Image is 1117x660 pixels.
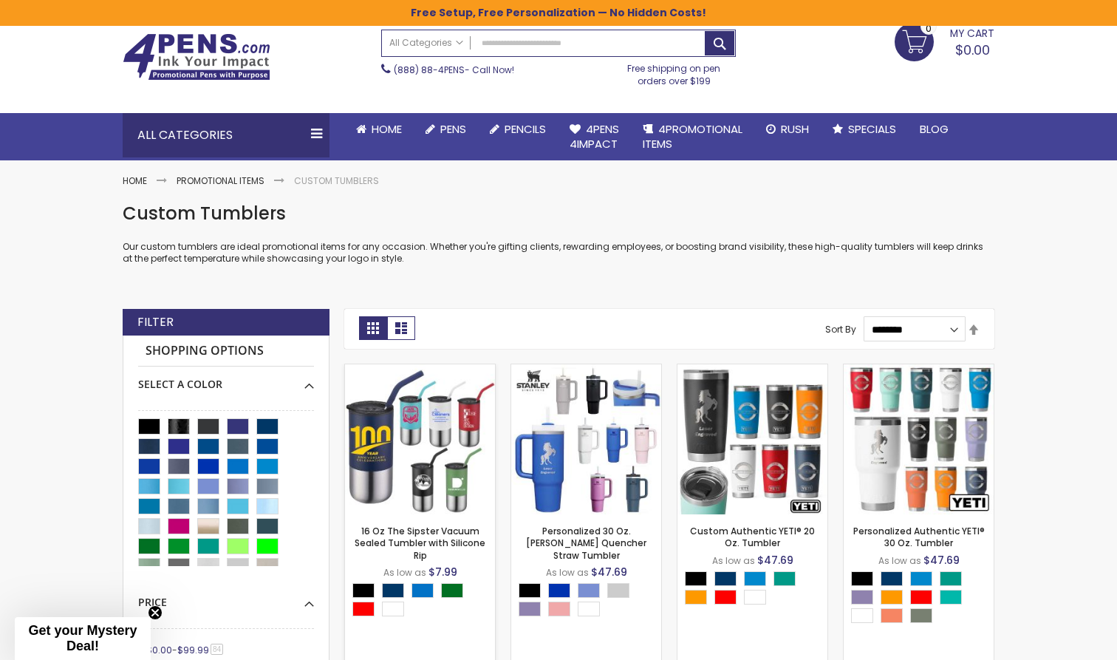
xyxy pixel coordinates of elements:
[352,583,495,620] div: Select A Color
[511,364,661,514] img: Personalized 30 Oz. Stanley Quencher Straw Tumbler
[428,565,457,579] span: $7.99
[211,644,223,655] span: 84
[714,571,737,586] div: Navy Blue
[352,602,375,616] div: Red
[685,571,707,586] div: Black
[15,617,151,660] div: Get your Mystery Deal!Close teaser
[821,113,908,146] a: Specials
[382,583,404,598] div: Navy Blue
[631,113,754,161] a: 4PROMOTIONALITEMS
[712,554,755,567] span: As low as
[908,113,960,146] a: Blog
[844,364,994,514] img: Personalized Authentic YETI® 30 Oz. Tumbler
[505,121,546,137] span: Pencils
[851,571,994,627] div: Select A Color
[714,590,737,605] div: Red
[940,590,962,605] div: Teal
[685,590,707,605] div: Orange
[955,41,990,59] span: $0.00
[383,566,426,579] span: As low as
[511,364,661,376] a: Personalized 30 Oz. Stanley Quencher Straw Tumbler
[548,602,570,616] div: Rose
[910,590,932,605] div: Red
[548,583,570,598] div: Blue
[526,525,646,561] a: Personalized 30 Oz. [PERSON_NAME] Quencher Straw Tumbler
[519,602,541,616] div: Lilac
[138,585,314,610] div: Price
[910,571,932,586] div: Big Wave Blue
[744,590,766,605] div: White
[995,620,1117,660] iframe: Google Customer Reviews
[123,174,147,187] a: Home
[895,22,994,59] a: $0.00 0
[685,571,827,608] div: Select A Color
[478,113,558,146] a: Pencils
[926,21,932,35] span: 0
[578,602,600,616] div: White
[546,566,589,579] span: As low as
[137,314,174,330] strong: Filter
[382,602,404,616] div: White
[344,113,414,146] a: Home
[148,605,163,620] button: Close teaser
[389,37,463,49] span: All Categories
[411,583,434,598] div: Blue Light
[881,571,903,586] div: Navy Blue
[345,364,495,376] a: 16 Oz The Sipster Vacuum Sealed Tumbler with Silicone Rip
[177,174,264,187] a: Promotional Items
[294,174,379,187] strong: Custom Tumblers
[359,316,387,340] strong: Grid
[591,565,627,579] span: $47.69
[146,644,172,656] span: $0.00
[744,571,766,586] div: Big Wave Blue
[910,608,932,623] div: Camp Green
[570,121,619,152] span: 4Pens 4impact
[123,33,270,81] img: 4Pens Custom Pens and Promotional Products
[345,364,495,514] img: 16 Oz The Sipster Vacuum Sealed Tumbler with Silicone Rip
[773,571,796,586] div: Seafoam Green
[923,553,960,568] span: $47.69
[851,590,873,605] div: Lilac
[440,121,466,137] span: Pens
[441,583,463,598] div: Green
[920,121,949,137] span: Blog
[851,608,873,623] div: White
[352,583,375,598] div: Black
[28,623,137,653] span: Get your Mystery Deal!
[123,202,994,225] h1: Custom Tumblers
[851,571,873,586] div: Black
[177,644,209,656] span: $99.99
[940,571,962,586] div: Seafoam Green
[754,113,821,146] a: Rush
[677,364,827,514] img: Custom Authentic YETI® 20 Oz. Tumbler
[394,64,465,76] a: (888) 88-4PENS
[355,525,485,561] a: 16 Oz The Sipster Vacuum Sealed Tumbler with Silicone Rip
[848,121,896,137] span: Specials
[382,30,471,55] a: All Categories
[825,323,856,336] label: Sort By
[578,583,600,598] div: Iris
[143,644,228,656] a: $0.00-$99.9984
[519,583,661,620] div: Select A Color
[138,336,314,367] strong: Shopping Options
[878,554,921,567] span: As low as
[394,64,514,76] span: - Call Now!
[519,583,541,598] div: Black
[643,121,742,152] span: 4PROMOTIONAL ITEMS
[844,364,994,376] a: Personalized Authentic YETI® 30 Oz. Tumbler
[853,525,985,549] a: Personalized Authentic YETI® 30 Oz. Tumbler
[138,367,314,392] div: Select A Color
[372,121,402,137] span: Home
[781,121,809,137] span: Rush
[607,583,629,598] div: Grey Light
[123,241,994,265] p: Our custom tumblers are ideal promotional items for any occasion. Whether you're gifting clients,...
[881,608,903,623] div: High Desert Clay
[558,113,631,161] a: 4Pens4impact
[414,113,478,146] a: Pens
[612,57,737,86] div: Free shipping on pen orders over $199
[123,113,329,157] div: All Categories
[677,364,827,376] a: Custom Authentic YETI® 20 Oz. Tumbler
[881,590,903,605] div: Orange
[690,525,815,549] a: Custom Authentic YETI® 20 Oz. Tumbler
[757,553,793,568] span: $47.69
